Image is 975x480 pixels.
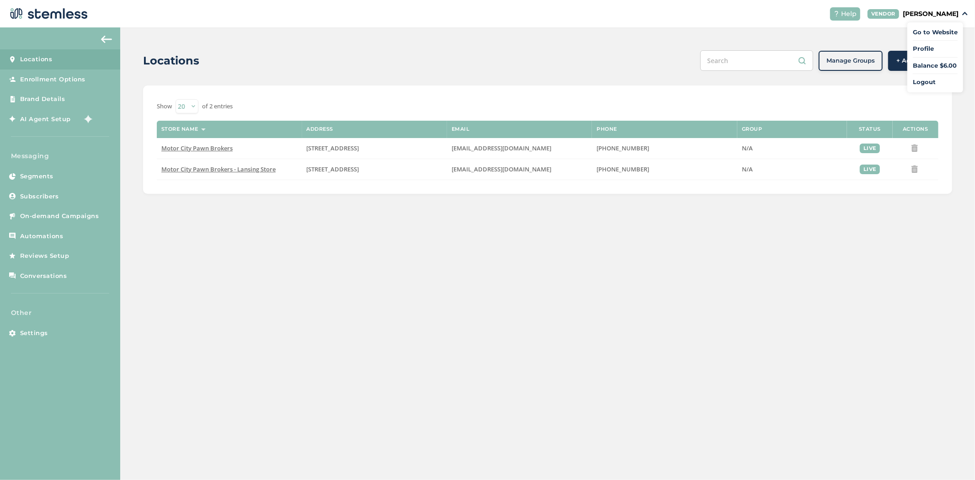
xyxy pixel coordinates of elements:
img: icon-arrow-back-accent-c549486e.svg [101,36,112,43]
label: mark@motorcitypawnbrokers.com [452,165,587,173]
h2: Locations [143,53,199,69]
label: Status [859,126,881,132]
span: Settings [20,329,48,338]
label: N/A [742,165,842,173]
label: Store name [161,126,198,132]
button: Manage Groups [819,51,883,71]
label: Phone [597,126,617,132]
label: (586) 855-6275 [597,165,733,173]
label: Motor City Pawn Brokers - Lansing Store [161,165,297,173]
span: Manage Groups [826,56,875,65]
th: Actions [893,121,938,138]
span: AI Agent Setup [20,115,71,124]
span: Balance $6.00 [913,61,958,70]
span: Conversations [20,272,67,281]
label: Group [742,126,762,132]
div: live [860,165,880,174]
a: Go to Website [913,28,958,37]
span: Locations [20,55,53,64]
span: [STREET_ADDRESS] [307,144,359,152]
label: 1544 East Eight Mile Road [307,165,442,173]
span: [EMAIL_ADDRESS][DOMAIN_NAME] [452,144,551,152]
a: Logout [913,78,958,87]
span: [STREET_ADDRESS] [307,165,359,173]
div: live [860,144,880,153]
label: (586) 855-6275 [597,144,733,152]
span: Brand Details [20,95,65,104]
iframe: Chat Widget [929,436,975,480]
label: N/A [742,144,842,152]
img: logo-dark-0685b13c.svg [7,5,88,23]
span: + Add Location [897,56,944,65]
span: Subscribers [20,192,59,201]
div: VENDOR [868,9,899,19]
span: Motor City Pawn Brokers - Lansing Store [161,165,276,173]
button: + Add Location [888,51,952,71]
img: icon_down-arrow-small-66adaf34.svg [962,12,968,16]
label: of 2 entries [202,102,233,111]
span: Help [841,9,857,19]
label: mark@motorcitypawnbrokers.com [452,144,587,152]
span: On-demand Campaigns [20,212,99,221]
a: Profile [913,44,958,53]
span: Reviews Setup [20,251,69,261]
input: Search [700,50,813,71]
span: Automations [20,232,64,241]
img: icon-help-white-03924b79.svg [834,11,839,16]
label: Email [452,126,470,132]
span: [EMAIL_ADDRESS][DOMAIN_NAME] [452,165,551,173]
img: icon-sort-1e1d7615.svg [201,128,206,131]
span: Segments [20,172,53,181]
label: Motor City Pawn Brokers [161,144,297,152]
span: Enrollment Options [20,75,85,84]
label: 1544 East 8 Mile Road [307,144,442,152]
label: Show [157,102,172,111]
label: Address [307,126,334,132]
img: glitter-stars-b7820f95.gif [78,110,96,128]
span: [PHONE_NUMBER] [597,165,649,173]
p: [PERSON_NAME] [903,9,959,19]
span: Motor City Pawn Brokers [161,144,233,152]
span: [PHONE_NUMBER] [597,144,649,152]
